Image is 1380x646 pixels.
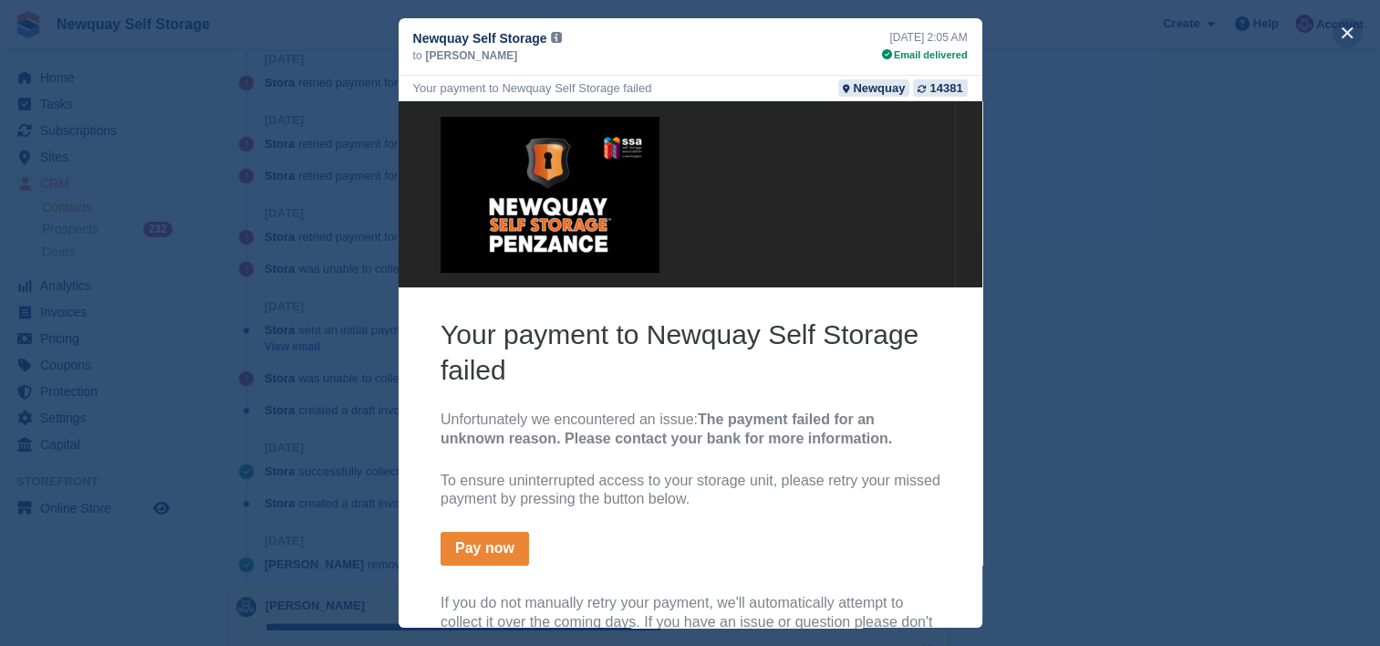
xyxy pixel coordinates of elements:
[1333,18,1362,47] button: close
[853,79,905,97] div: Newquay
[413,47,422,64] span: to
[42,431,130,464] a: Pay now
[42,310,493,345] b: The payment failed for an unknown reason. Please contact your bank for more information.
[413,29,547,47] span: Newquay Self Storage
[42,309,542,348] p: Unfortunately we encountered an issue:
[882,29,968,46] div: [DATE] 2:05 AM
[42,370,542,409] p: To ensure uninterrupted access to your storage unit, please retry your missed payment by pressing...
[413,79,652,97] div: Your payment to Newquay Self Storage failed
[247,532,502,547] a: [EMAIL_ADDRESS][DOMAIN_NAME]
[42,16,261,172] img: Newquay Self Storage Logo
[913,79,967,97] a: 14381
[426,47,518,64] span: [PERSON_NAME]
[929,79,962,97] div: 14381
[42,215,542,287] h2: Your payment to Newquay Self Storage failed
[551,32,562,43] img: icon-info-grey-7440780725fd019a000dd9b08b2336e03edf1995a4989e88bcd33f0948082b44.svg
[838,79,909,97] a: Newquay
[42,493,542,568] p: If you do not manually retry your payment, we'll automatically attempt to collect it over the com...
[882,47,968,63] div: Email delivered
